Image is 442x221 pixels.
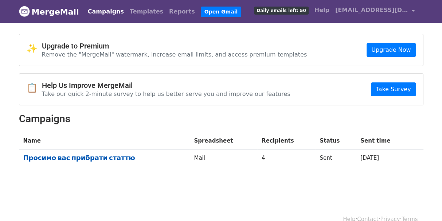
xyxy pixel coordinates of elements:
[19,132,190,150] th: Name
[254,7,308,15] span: Daily emails left: 50
[251,3,311,18] a: Daily emails left: 50
[356,132,411,150] th: Sent time
[27,43,42,54] span: ✨
[315,150,356,169] td: Sent
[27,83,42,93] span: 📋
[19,113,423,125] h2: Campaigns
[127,4,166,19] a: Templates
[42,90,290,98] p: Take our quick 2-minute survey to help us better serve you and improve our features
[166,4,198,19] a: Reports
[19,4,79,19] a: MergeMail
[42,81,290,90] h4: Help Us Improve MergeMail
[315,132,356,150] th: Status
[42,42,307,50] h4: Upgrade to Premium
[360,155,379,161] a: [DATE]
[201,7,241,17] a: Open Gmail
[85,4,127,19] a: Campaigns
[335,6,408,15] span: [EMAIL_ADDRESS][DOMAIN_NAME]
[367,43,415,57] a: Upgrade Now
[371,82,415,96] a: Take Survey
[189,132,257,150] th: Spreadsheet
[332,3,418,20] a: [EMAIL_ADDRESS][DOMAIN_NAME]
[257,150,315,169] td: 4
[257,132,315,150] th: Recipients
[189,150,257,169] td: Mail
[19,6,30,17] img: MergeMail logo
[23,154,185,162] a: Просимо вас прибрати статтю
[42,51,307,58] p: Remove the "MergeMail" watermark, increase email limits, and access premium templates
[312,3,332,18] a: Help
